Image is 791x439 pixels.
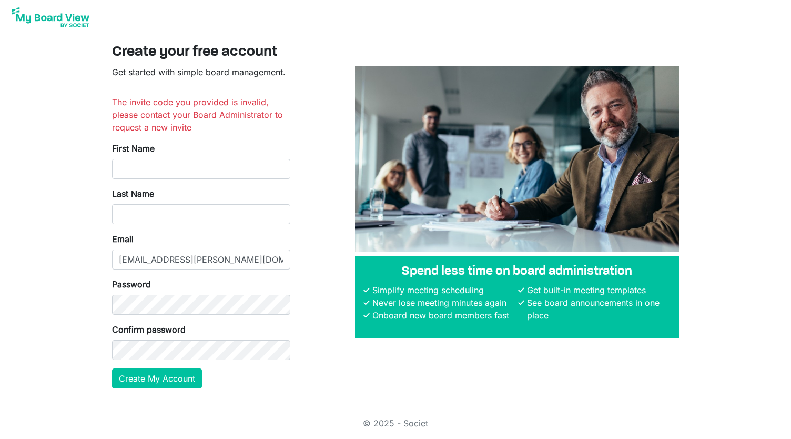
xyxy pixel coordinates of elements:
label: First Name [112,142,155,155]
label: Email [112,233,134,245]
li: The invite code you provided is invalid, please contact your Board Administrator to request a new... [112,96,290,134]
img: A photograph of board members sitting at a table [355,66,679,252]
li: Get built-in meeting templates [524,284,671,296]
label: Password [112,278,151,291]
li: Simplify meeting scheduling [370,284,516,296]
button: Create My Account [112,368,202,388]
img: My Board View Logo [8,4,93,31]
h4: Spend less time on board administration [363,264,671,280]
li: See board announcements in one place [524,296,671,322]
span: Get started with simple board management. [112,67,286,77]
li: Onboard new board members fast [370,309,516,322]
label: Confirm password [112,323,186,336]
a: © 2025 - Societ [363,418,428,428]
label: Last Name [112,187,154,200]
h3: Create your free account [112,44,679,62]
li: Never lose meeting minutes again [370,296,516,309]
